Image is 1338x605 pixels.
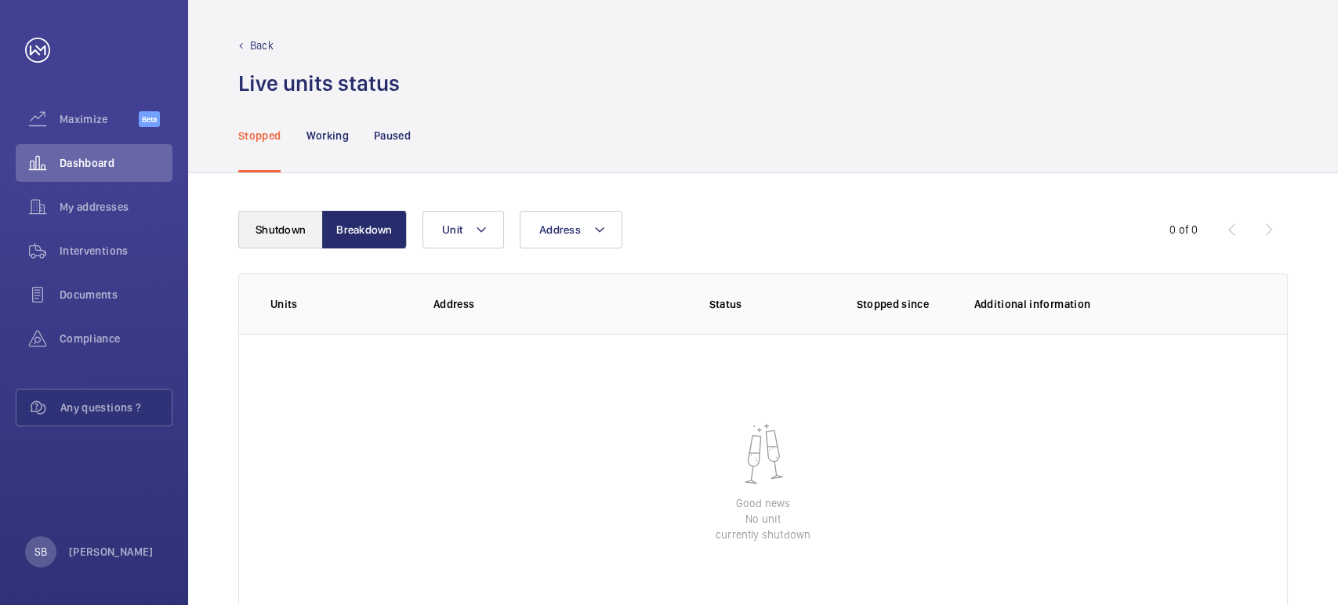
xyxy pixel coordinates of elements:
button: Breakdown [322,211,407,248]
p: Stopped since [856,296,948,312]
p: Stopped [238,128,281,143]
div: 0 of 0 [1169,222,1198,237]
p: Paused [374,128,411,143]
span: Maximize [60,111,139,127]
p: Status [631,296,821,312]
p: Good news No unit currently shutdown [716,495,810,542]
span: Address [539,223,581,236]
p: Address [433,296,620,312]
span: Beta [139,111,160,127]
span: Documents [60,287,172,302]
p: Units [270,296,408,312]
p: [PERSON_NAME] [69,544,154,560]
span: Compliance [60,331,172,346]
span: My addresses [60,199,172,215]
p: Back [250,38,274,53]
button: Shutdown [238,211,323,248]
span: Dashboard [60,155,172,171]
button: Address [520,211,622,248]
h1: Live units status [238,69,400,98]
span: Interventions [60,243,172,259]
button: Unit [422,211,504,248]
span: Unit [442,223,462,236]
p: SB [34,544,47,560]
span: Any questions ? [60,400,172,415]
p: Working [306,128,348,143]
p: Additional information [974,296,1256,312]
